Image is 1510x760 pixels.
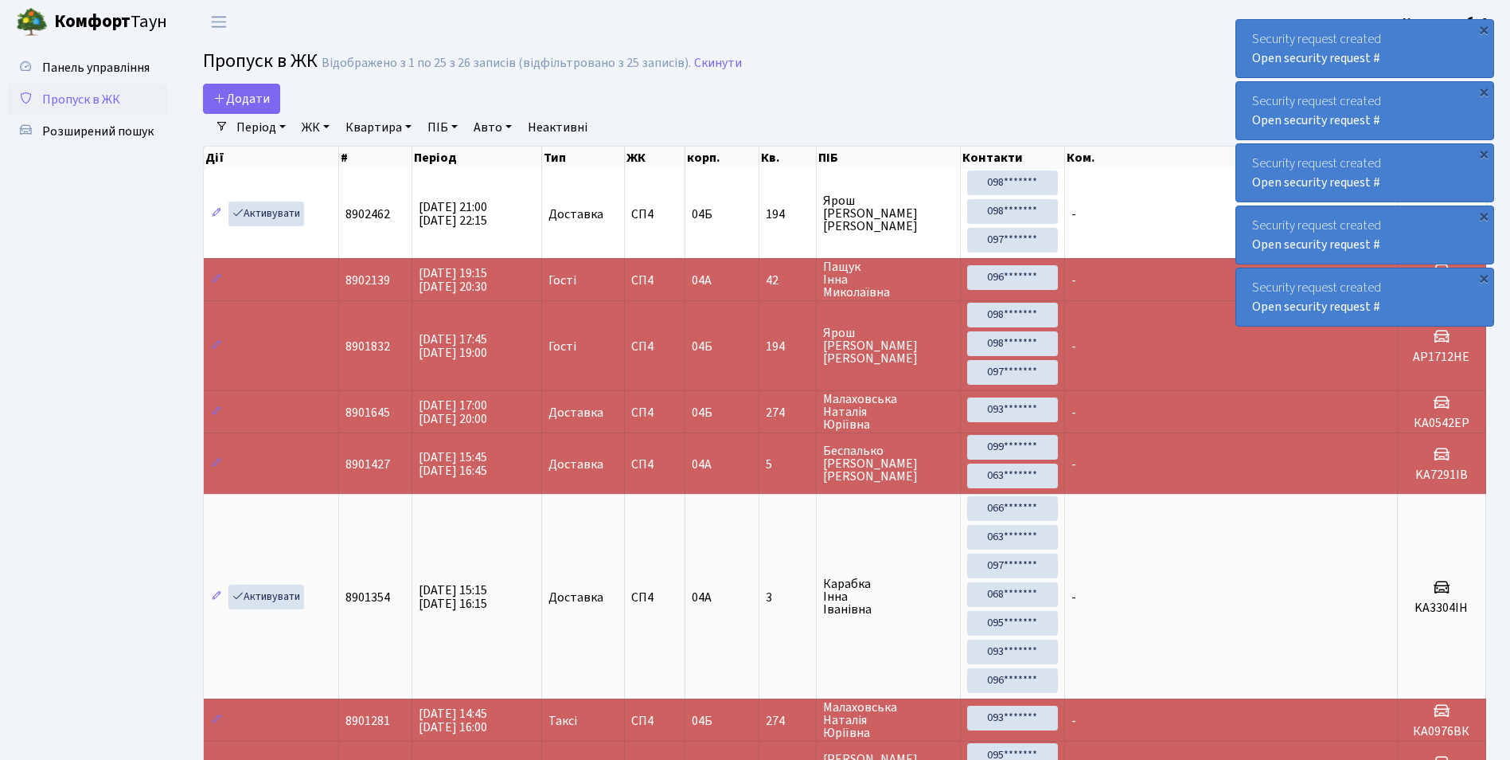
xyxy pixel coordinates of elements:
[8,116,167,147] a: Розширений пошук
[631,340,678,353] span: СП4
[631,591,678,604] span: СП4
[467,114,518,141] a: Авто
[631,274,678,287] span: СП4
[1476,208,1492,224] div: ×
[631,715,678,727] span: СП4
[823,578,954,616] span: Карабка Інна Іванівна
[823,393,954,431] span: Малаховська Наталія Юріївна
[345,589,390,606] span: 8901354
[419,397,487,428] span: [DATE] 17:00 [DATE] 20:00
[345,456,390,473] span: 8901427
[42,59,150,76] span: Панель управління
[692,206,712,223] span: 04Б
[345,206,390,223] span: 8902462
[1404,601,1479,616] h5: KA3304IH
[1476,270,1492,286] div: ×
[1236,268,1493,326] div: Security request created
[1252,49,1380,67] a: Open security request #
[1476,22,1492,37] div: ×
[548,715,577,727] span: Таксі
[1404,350,1479,365] h5: AP1712HE
[692,456,712,473] span: 04А
[199,9,239,35] button: Переключити навігацію
[823,194,954,233] span: Ярош [PERSON_NAME] [PERSON_NAME]
[419,582,487,613] span: [DATE] 15:15 [DATE] 16:15
[692,712,712,730] span: 04Б
[1252,174,1380,191] a: Open security request #
[228,202,304,226] a: Активувати
[548,458,603,471] span: Доставка
[631,458,678,471] span: СП4
[345,272,390,289] span: 8902139
[766,274,810,287] span: 42
[692,404,712,421] span: 04Б
[766,406,810,419] span: 274
[54,9,131,34] b: Комфорт
[766,340,810,353] span: 194
[204,147,339,169] th: Дії
[817,147,961,169] th: ПІБ
[42,123,154,140] span: Розширений пошук
[213,90,270,108] span: Додати
[203,47,318,75] span: Пропуск в ЖК
[1071,589,1076,606] span: -
[345,338,390,355] span: 8901832
[1252,112,1380,129] a: Open security request #
[1236,144,1493,202] div: Security request created
[1071,206,1076,223] span: -
[1252,236,1380,253] a: Open security request #
[1404,468,1479,483] h5: KA7291IB
[345,404,390,421] span: 8901645
[766,715,810,727] span: 274
[548,274,576,287] span: Гості
[1403,14,1491,31] b: Консьєрж б. 4.
[228,585,304,609] a: Активувати
[419,264,487,296] span: [DATE] 19:15 [DATE] 20:30
[1071,272,1076,289] span: -
[412,147,541,169] th: Період
[1071,456,1076,473] span: -
[692,272,712,289] span: 04А
[823,327,954,365] span: Ярош [PERSON_NAME] [PERSON_NAME]
[1403,13,1491,32] a: Консьєрж б. 4.
[823,445,954,483] span: Беспалько [PERSON_NAME] [PERSON_NAME]
[1476,84,1492,100] div: ×
[1236,206,1493,264] div: Security request created
[823,261,954,299] span: Пащук Інна Миколаївна
[54,9,167,36] span: Таун
[625,147,685,169] th: ЖК
[419,449,487,480] span: [DATE] 15:45 [DATE] 16:45
[421,114,464,141] a: ПІБ
[1071,338,1076,355] span: -
[692,589,712,606] span: 04А
[1071,404,1076,421] span: -
[8,84,167,116] a: Пропуск в ЖК
[345,712,390,730] span: 8901281
[339,114,418,141] a: Квартира
[766,208,810,221] span: 194
[322,56,691,71] div: Відображено з 1 по 25 з 26 записів (відфільтровано з 25 записів).
[548,406,603,419] span: Доставка
[1236,82,1493,139] div: Security request created
[548,591,603,604] span: Доставка
[766,591,810,604] span: 3
[685,147,760,169] th: корп.
[295,114,336,141] a: ЖК
[1236,20,1493,77] div: Security request created
[1404,724,1479,739] h5: КА0976ВК
[1404,416,1479,431] h5: КА0542ЕР
[16,6,48,38] img: logo.png
[1065,147,1398,169] th: Ком.
[631,208,678,221] span: СП4
[419,331,487,362] span: [DATE] 17:45 [DATE] 19:00
[548,340,576,353] span: Гості
[230,114,292,141] a: Період
[419,198,487,229] span: [DATE] 21:00 [DATE] 22:15
[542,147,626,169] th: Тип
[339,147,412,169] th: #
[694,56,742,71] a: Скинути
[823,701,954,739] span: Малаховська Наталія Юріївна
[203,84,280,114] a: Додати
[521,114,594,141] a: Неактивні
[1071,712,1076,730] span: -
